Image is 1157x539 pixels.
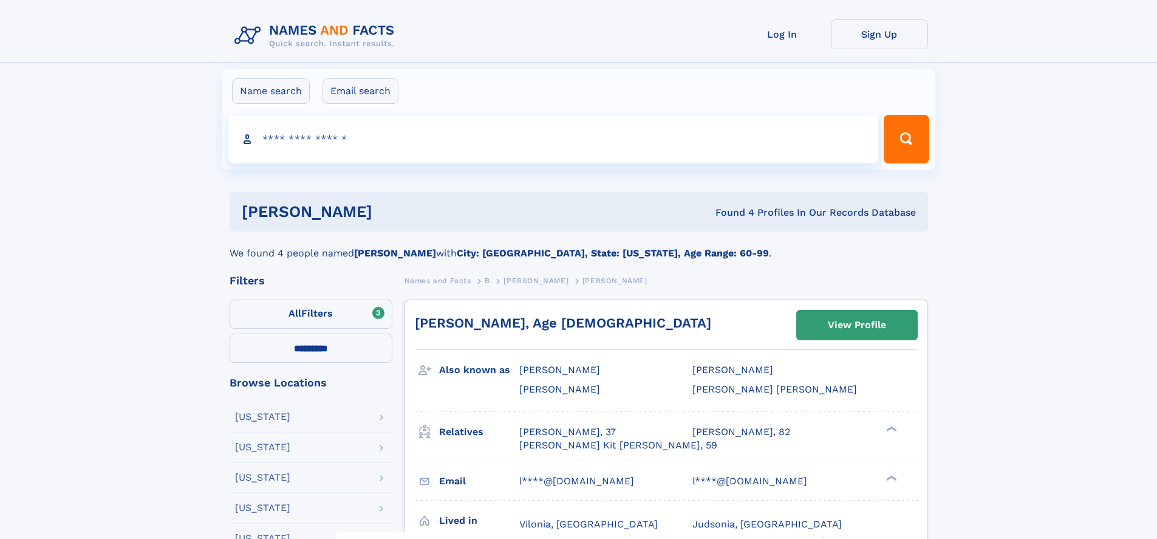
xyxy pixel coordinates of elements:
span: B [485,276,490,285]
span: [PERSON_NAME] [519,364,600,376]
span: All [288,307,301,319]
a: [PERSON_NAME], 37 [519,425,616,439]
div: ❯ [883,425,898,433]
a: Sign Up [831,19,928,49]
a: View Profile [797,311,917,340]
label: Filters [230,300,392,329]
span: Judsonia, [GEOGRAPHIC_DATA] [692,518,842,530]
label: Name search [232,78,310,104]
div: [US_STATE] [235,503,290,513]
div: We found 4 people named with . [230,232,928,261]
b: City: [GEOGRAPHIC_DATA], State: [US_STATE], Age Range: 60-99 [457,247,769,259]
h3: Also known as [439,360,519,380]
span: Vilonia, [GEOGRAPHIC_DATA] [519,518,658,530]
div: ❯ [883,474,898,482]
a: Names and Facts [404,273,471,288]
span: [PERSON_NAME] [582,276,647,285]
input: search input [228,115,879,163]
span: [PERSON_NAME] [519,383,600,395]
h3: Email [439,471,519,492]
a: [PERSON_NAME] [503,273,568,288]
h3: Lived in [439,510,519,531]
span: [PERSON_NAME] [692,364,773,376]
div: View Profile [828,311,886,339]
a: [PERSON_NAME] Kit [PERSON_NAME], 59 [519,439,717,452]
a: [PERSON_NAME], 82 [692,425,790,439]
div: [US_STATE] [235,412,290,422]
label: Email search [323,78,398,104]
b: [PERSON_NAME] [354,247,436,259]
div: [US_STATE] [235,442,290,452]
div: Filters [230,275,392,286]
h1: [PERSON_NAME] [242,204,544,219]
div: [US_STATE] [235,473,290,482]
button: Search Button [884,115,929,163]
span: [PERSON_NAME] [503,276,568,285]
a: [PERSON_NAME], Age [DEMOGRAPHIC_DATA] [415,315,711,331]
div: Found 4 Profiles In Our Records Database [544,206,916,219]
span: [PERSON_NAME] [PERSON_NAME] [692,383,857,395]
a: Log In [734,19,831,49]
a: B [485,273,490,288]
div: Browse Locations [230,377,392,388]
img: Logo Names and Facts [230,19,404,52]
h3: Relatives [439,422,519,442]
